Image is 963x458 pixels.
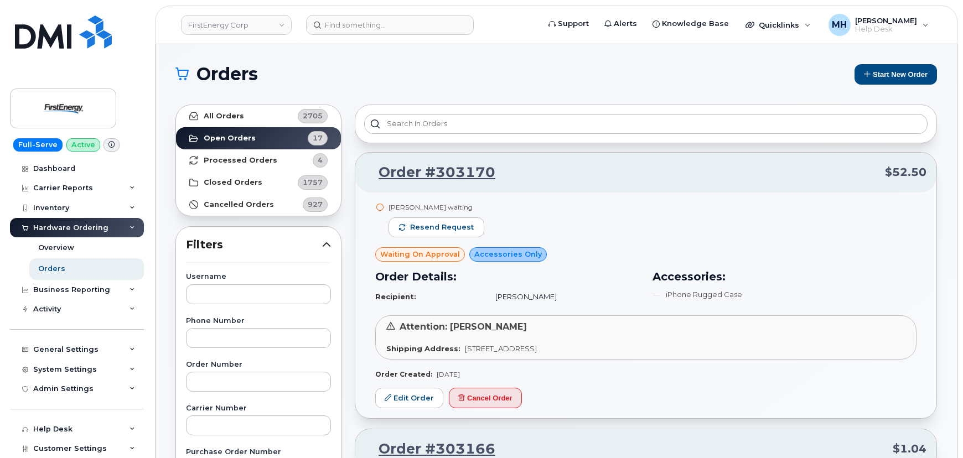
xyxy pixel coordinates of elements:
td: [PERSON_NAME] [485,287,639,306]
strong: Shipping Address: [386,344,460,353]
span: [DATE] [437,370,460,378]
span: 1757 [303,177,323,188]
span: $1.04 [893,441,926,457]
strong: All Orders [204,112,244,121]
label: Phone Number [186,318,331,325]
button: Start New Order [855,64,937,85]
strong: Cancelled Orders [204,200,274,209]
span: 2705 [303,111,323,121]
a: Order #303170 [365,163,495,183]
span: Accessories Only [474,249,542,259]
button: Cancel Order [449,388,522,408]
li: iPhone Rugged Case [653,289,917,300]
span: Waiting On Approval [380,249,460,259]
label: Carrier Number [186,405,331,412]
span: [STREET_ADDRESS] [465,344,537,353]
a: Cancelled Orders927 [176,194,341,216]
label: Username [186,273,331,280]
iframe: Messenger Launcher [915,410,955,450]
span: Resend request [410,222,474,232]
strong: Processed Orders [204,156,277,165]
strong: Closed Orders [204,178,262,187]
div: [PERSON_NAME] waiting [389,202,484,212]
a: Edit Order [375,388,443,408]
a: Processed Orders4 [176,149,341,171]
strong: Order Created: [375,370,432,378]
span: $52.50 [885,164,926,180]
h3: Order Details: [375,268,639,285]
strong: Recipient: [375,292,416,301]
button: Resend request [389,217,484,237]
label: Order Number [186,361,331,368]
label: Purchase Order Number [186,449,331,456]
strong: Open Orders [204,134,256,143]
span: Filters [186,237,322,253]
span: 927 [308,199,323,210]
h3: Accessories: [653,268,917,285]
span: 4 [318,155,323,165]
a: All Orders2705 [176,105,341,127]
a: Closed Orders1757 [176,171,341,194]
span: 17 [313,133,323,143]
input: Search in orders [364,114,928,134]
a: Open Orders17 [176,127,341,149]
span: Attention: [PERSON_NAME] [400,321,527,332]
span: Orders [196,66,258,82]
